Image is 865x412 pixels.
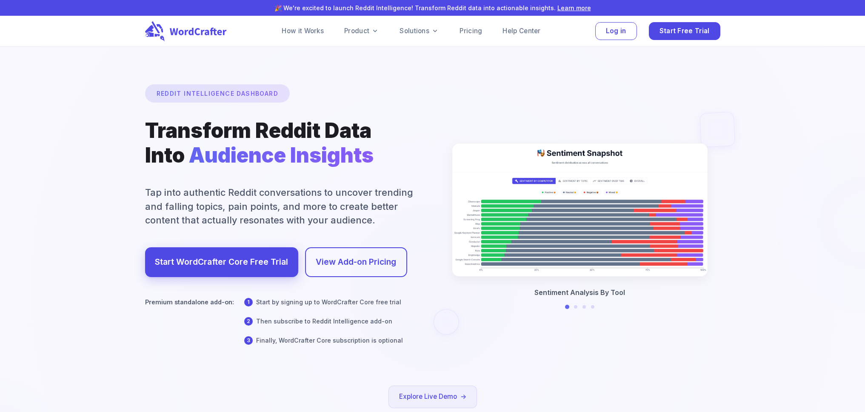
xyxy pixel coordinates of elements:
span: Log in [606,26,626,37]
a: Start WordCrafter Core Free Trial [155,255,288,269]
a: Learn more [557,4,591,11]
a: Explore Live Demo [399,391,466,403]
p: 🎉 We're excited to launch Reddit Intelligence! Transform Reddit data into actionable insights. [60,3,805,12]
a: Help Center [502,26,540,36]
img: Sentiment Analysis By Tool [452,143,708,276]
span: Start Free Trial [659,26,710,37]
button: Log in [595,22,637,40]
a: View Add-on Pricing [316,255,396,269]
a: Start WordCrafter Core Free Trial [145,247,298,277]
a: Product [344,26,379,36]
a: Explore Live Demo [388,386,477,408]
button: Start Free Trial [649,22,720,40]
p: Sentiment Analysis By Tool [534,287,625,298]
a: Solutions [400,26,439,36]
a: Pricing [460,26,482,36]
a: View Add-on Pricing [305,247,407,277]
a: How it Works [282,26,324,36]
